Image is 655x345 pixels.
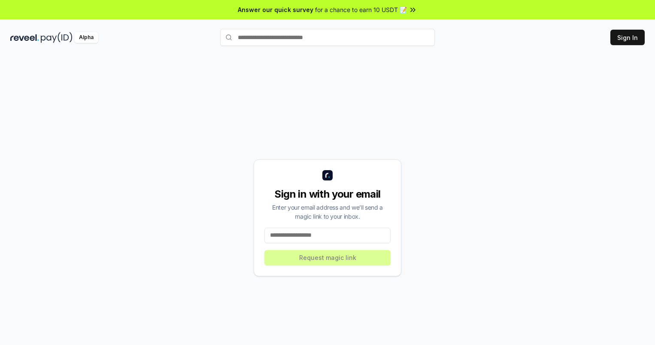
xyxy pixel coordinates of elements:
div: Enter your email address and we’ll send a magic link to your inbox. [264,203,391,221]
div: Sign in with your email [264,187,391,201]
span: for a chance to earn 10 USDT 📝 [315,5,407,14]
img: pay_id [41,32,73,43]
img: reveel_dark [10,32,39,43]
img: logo_small [322,170,333,180]
button: Sign In [610,30,645,45]
span: Answer our quick survey [238,5,313,14]
div: Alpha [74,32,98,43]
